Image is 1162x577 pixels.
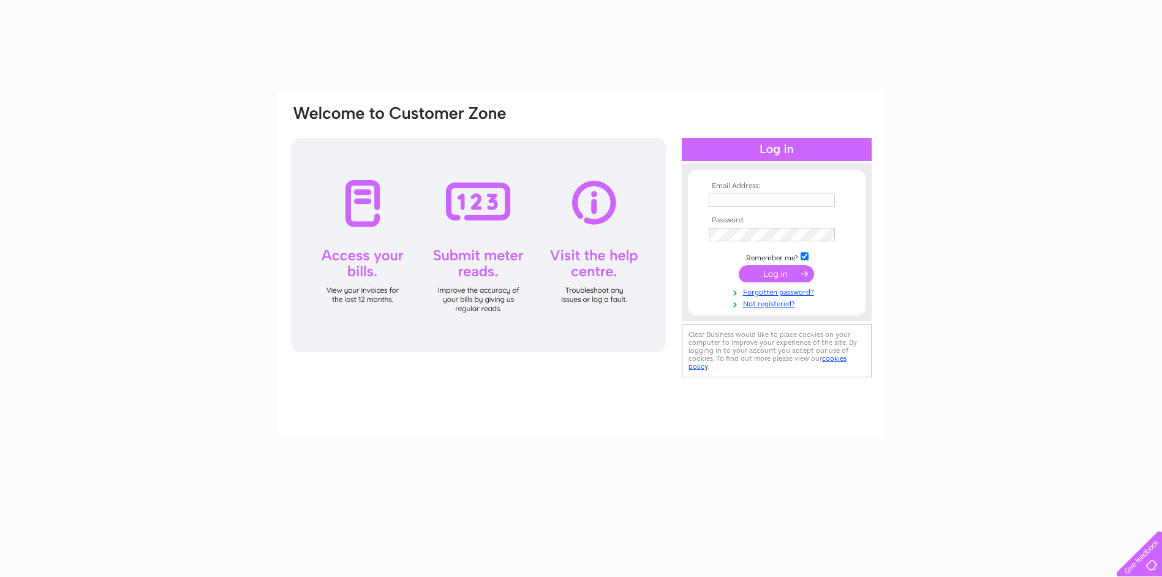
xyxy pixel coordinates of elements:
[709,285,848,297] a: Forgotten password?
[739,265,814,282] input: Submit
[689,354,847,371] a: cookies policy
[709,297,848,309] a: Not registered?
[706,182,848,190] th: Email Address:
[706,251,848,263] td: Remember me?
[682,324,872,377] div: Clear Business would like to place cookies on your computer to improve your experience of the sit...
[706,216,848,225] th: Password:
